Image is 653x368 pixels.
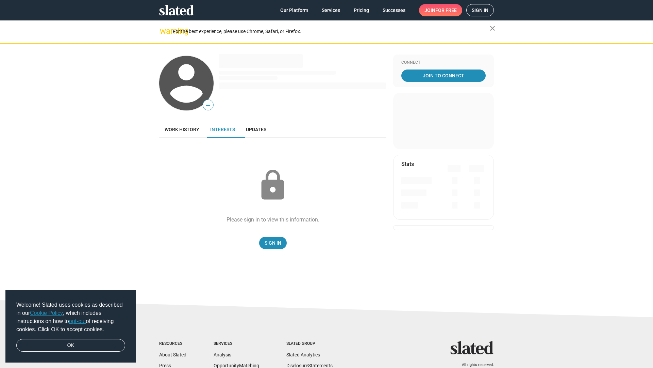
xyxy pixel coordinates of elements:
div: cookieconsent [5,290,136,363]
a: Updates [240,121,272,138]
div: Please sign in to view this information. [227,216,319,223]
div: For the best experience, please use Chrome, Safari, or Firefox. [173,27,490,36]
a: Pricing [348,4,374,16]
a: About Slated [159,352,186,357]
a: Our Platform [275,4,314,16]
mat-icon: close [488,24,497,32]
mat-icon: warning [160,27,168,35]
a: opt-out [69,318,86,324]
a: Joinfor free [419,4,462,16]
mat-icon: lock [256,168,290,202]
a: Sign In [259,237,287,249]
span: Sign In [265,237,281,249]
span: for free [435,4,457,16]
a: Interests [205,121,240,138]
span: Successes [383,4,405,16]
div: Connect [401,60,486,65]
span: Interests [210,127,235,132]
a: Slated Analytics [286,352,320,357]
a: Join To Connect [401,70,486,82]
a: Cookie Policy [30,310,63,316]
span: Welcome! Slated uses cookies as described in our , which includes instructions on how to of recei... [16,301,125,334]
a: Work history [159,121,205,138]
a: Services [316,4,346,16]
span: Services [322,4,340,16]
a: Analysis [214,352,231,357]
a: Successes [377,4,411,16]
span: Join To Connect [403,70,484,82]
div: Resources [159,341,186,347]
div: Slated Group [286,341,333,347]
span: Sign in [472,4,488,16]
mat-card-title: Stats [401,160,414,168]
span: Work history [165,127,199,132]
span: — [203,101,213,110]
span: Our Platform [280,4,308,16]
a: Sign in [466,4,494,16]
span: Updates [246,127,266,132]
span: Pricing [354,4,369,16]
span: Join [424,4,457,16]
a: dismiss cookie message [16,339,125,352]
div: Services [214,341,259,347]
